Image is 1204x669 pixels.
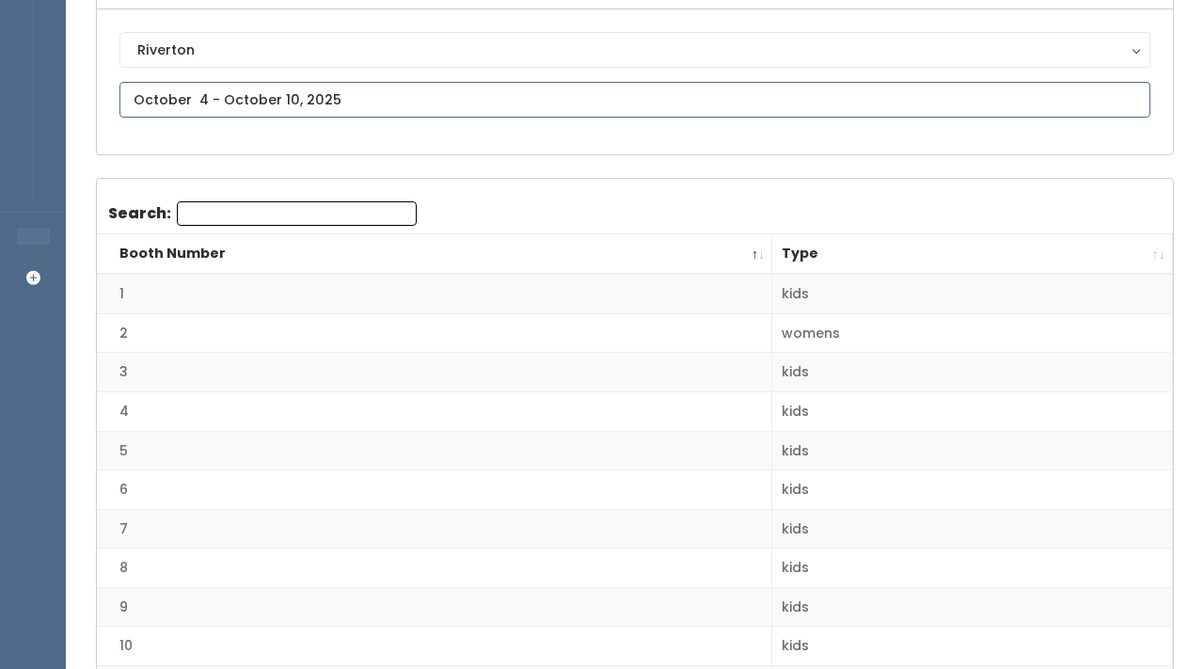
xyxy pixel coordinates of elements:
[97,549,772,588] td: 8
[97,587,772,627] td: 9
[97,274,772,313] td: 1
[97,431,772,470] td: 5
[772,313,1173,353] td: womens
[97,234,772,275] th: Booth Number: activate to sort column descending
[772,470,1173,510] td: kids
[772,392,1173,432] td: kids
[97,313,772,353] td: 2
[772,587,1173,627] td: kids
[97,353,772,392] td: 3
[772,509,1173,549] td: kids
[97,392,772,432] td: 4
[772,431,1173,470] td: kids
[772,274,1173,313] td: kids
[772,234,1173,275] th: Type: activate to sort column ascending
[772,353,1173,392] td: kids
[108,201,417,226] label: Search:
[772,627,1173,666] td: kids
[97,509,772,549] td: 7
[97,627,772,666] td: 10
[772,549,1173,588] td: kids
[97,470,772,510] td: 6
[119,32,1150,68] button: Riverton
[177,201,417,226] input: Search:
[137,40,1133,60] div: Riverton
[119,82,1150,118] input: October 4 - October 10, 2025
